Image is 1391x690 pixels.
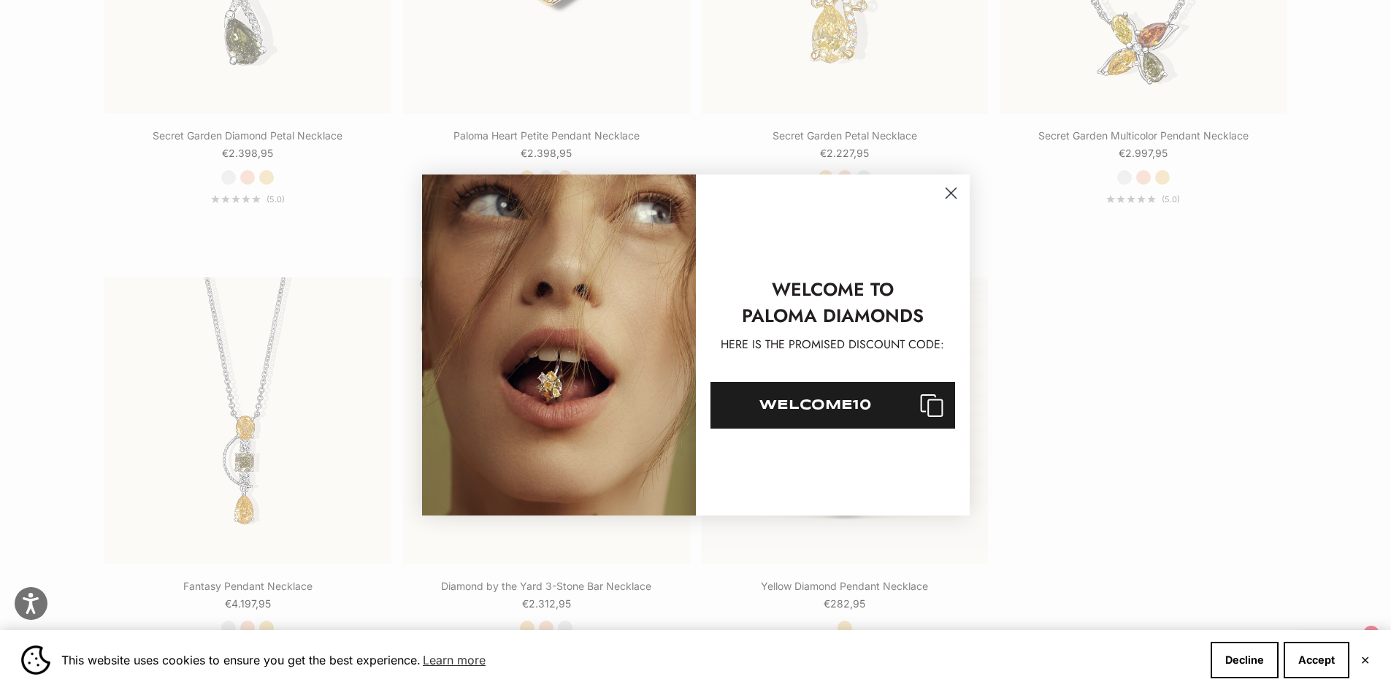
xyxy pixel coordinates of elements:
[742,276,924,329] span: WELCOME TO PALOMA DIAMONDS
[21,645,50,675] img: Cookie banner
[722,399,908,413] div: WELCOME10
[721,336,944,353] span: HERE IS THE PROMISED DISCOUNT CODE:
[421,649,488,671] a: Learn more
[1360,656,1370,664] button: Close
[1284,642,1349,678] button: Accept
[1211,642,1279,678] button: Decline
[61,649,1199,671] span: This website uses cookies to ensure you get the best experience.
[710,382,955,429] button: Copy coupon code
[938,180,964,206] button: Close dialog
[422,175,696,515] img: Loading...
